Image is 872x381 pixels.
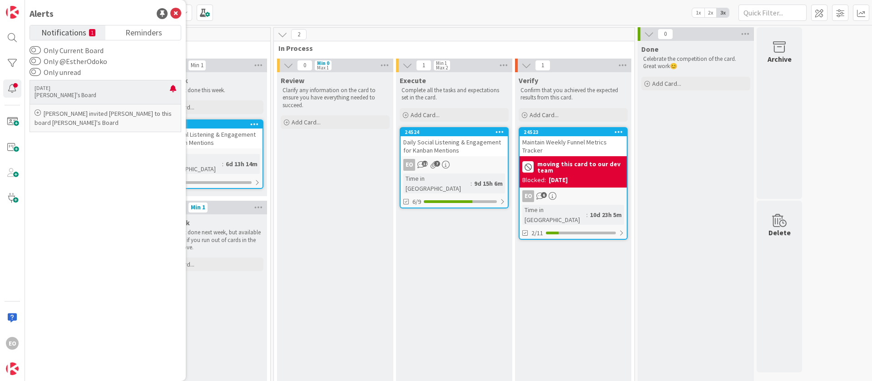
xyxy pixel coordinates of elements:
div: Delete [768,227,791,238]
span: 0 [297,60,312,71]
p: Complete all the tasks and expectations set in the card. [401,87,507,102]
p: Celebrate the competition of the card. Great work [643,55,748,70]
div: 24523 [524,129,627,135]
span: 6/9 [412,197,421,207]
div: Maintain Weekly Funnel Metrics Tracker [520,136,627,156]
p: [PERSON_NAME] invited [PERSON_NAME] to this board [PERSON_NAME]'s Board [35,109,176,127]
button: Only unread [30,68,41,77]
span: Add Card... [652,79,681,88]
div: Alerts [30,7,54,20]
div: Time in [GEOGRAPHIC_DATA] [522,205,586,225]
div: Min 1 [436,61,447,65]
span: 2 [291,29,307,40]
div: EO [403,159,415,171]
b: moving this card to our dev team [537,161,624,173]
div: Min 1 [191,63,203,68]
p: Clarify any information on the card to ensure you have everything needed to succeed. [282,87,388,109]
span: 12 [422,161,428,167]
div: EO [520,190,627,202]
div: 24523Maintain Weekly Funnel Metrics Tracker [520,128,627,156]
span: 1 [535,60,550,71]
div: Daily Social Listening & Engagement for Kanban Mentions [155,129,263,148]
div: 9d 15h 6m [472,178,505,188]
p: [PERSON_NAME]'s Board [35,91,170,99]
p: Cards to get done this week. [156,87,262,94]
span: Add Card... [530,111,559,119]
div: Max 2 [436,65,448,70]
img: avatar [6,362,19,375]
div: EO [6,337,19,350]
p: Cards to get done next week, but available to pull from if you run out of cards in the column above. [156,229,262,251]
a: 24524Daily Social Listening & Engagement for Kanban MentionsEOTime in [GEOGRAPHIC_DATA]:9d 15h 6m6/9 [400,127,509,208]
p: [DATE] [35,85,170,91]
label: Only Current Board [30,45,104,56]
span: Add Card... [292,118,321,126]
span: Verify [519,76,538,85]
div: Time in [GEOGRAPHIC_DATA] [158,154,222,174]
div: Daily Social Listening & Engagement for Kanban Mentions [401,136,508,156]
span: Execute [400,76,426,85]
span: 7 [434,161,440,167]
button: Only @EstherOdoko [30,57,41,66]
span: 0 [658,29,673,40]
span: Add Card... [411,111,440,119]
div: Blocked: [522,175,546,185]
img: Visit kanbanzone.com [6,6,19,19]
span: Done [641,45,659,54]
div: [DATE] [549,175,568,185]
span: 2x [704,8,717,17]
span: 1x [692,8,704,17]
p: Confirm that you achieved the expected results from this card. [520,87,626,102]
input: Quick Filter... [738,5,807,21]
div: EO [522,190,534,202]
span: Reminders [125,25,162,38]
span: 6 [541,192,547,198]
span: : [222,159,223,169]
a: 24523Maintain Weekly Funnel Metrics Trackermoving this card to our dev teamBlocked:[DATE]EOTime i... [519,127,628,240]
div: 10d 23h 5m [588,210,624,220]
div: 24523 [520,128,627,136]
div: 24524 [401,128,508,136]
div: Min 1 [191,205,205,210]
label: Only @EstherOdoko [30,56,107,67]
div: 6d 13h 14m [223,159,260,169]
button: Only Current Board [30,46,41,55]
div: Archive [768,54,792,64]
span: 1 [416,60,431,71]
div: 24609Daily Social Listening & Engagement for Kanban Mentions [155,120,263,148]
span: : [471,178,472,188]
span: Ready [152,44,259,53]
small: 1 [89,29,95,36]
span: In Process [278,44,623,53]
label: Only unread [30,67,81,78]
div: 24609 [155,120,263,129]
span: 3x [717,8,729,17]
div: Min 0 [317,61,329,65]
span: 😊 [670,62,677,70]
div: EO [401,159,508,171]
span: Notifications [41,25,86,38]
div: Max 1 [317,65,329,70]
div: Time in [GEOGRAPHIC_DATA] [403,173,471,193]
div: 24609 [159,121,263,128]
div: 24524Daily Social Listening & Engagement for Kanban Mentions [401,128,508,156]
span: : [586,210,588,220]
span: Review [281,76,304,85]
div: 24524 [405,129,508,135]
span: 2/11 [531,228,543,238]
a: 24609Daily Social Listening & Engagement for Kanban MentionsTime in [GEOGRAPHIC_DATA]:6d 13h 14m0/3 [154,119,263,189]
